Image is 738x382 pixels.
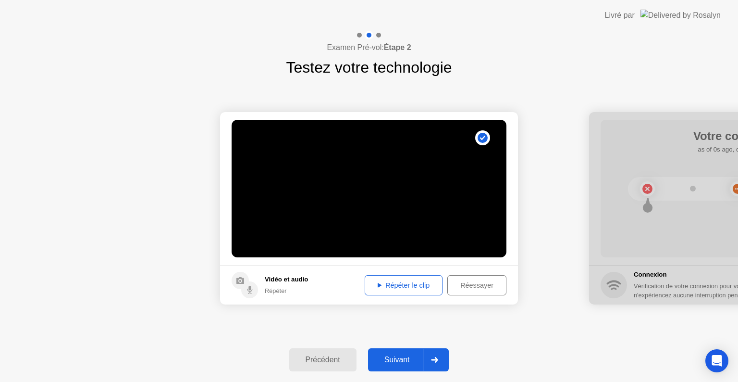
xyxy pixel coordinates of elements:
button: Précédent [289,348,357,371]
div: Suivant [371,356,423,364]
button: Suivant [368,348,449,371]
b: Étape 2 [384,43,411,51]
div: Répéter [265,286,308,295]
div: Livré par [605,10,635,21]
img: Delivered by Rosalyn [640,10,721,21]
div: Répéter le clip [368,281,439,289]
button: Répéter le clip [365,275,443,295]
h5: Vidéo et audio [265,275,308,284]
div: Open Intercom Messenger [705,349,728,372]
button: Réessayer [447,275,506,295]
div: . . . [408,130,419,142]
div: Réessayer [451,281,503,289]
h1: Testez votre technologie [286,56,452,79]
h4: Examen Pré-vol: [327,42,411,53]
div: Précédent [292,356,354,364]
